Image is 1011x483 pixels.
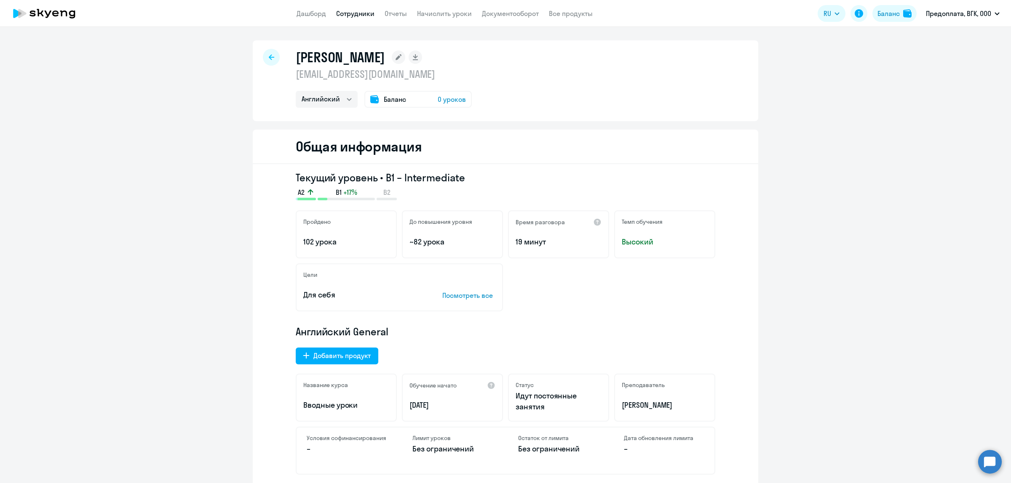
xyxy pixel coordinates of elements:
span: A2 [298,188,305,197]
a: Начислить уроки [417,9,472,18]
h5: Время разговора [516,218,565,226]
h2: Общая информация [296,138,422,155]
p: [EMAIL_ADDRESS][DOMAIN_NAME] [296,67,472,81]
h4: Остаток от лимита [518,434,599,442]
p: – [307,443,387,454]
button: RU [818,5,845,22]
p: Без ограничений [412,443,493,454]
p: 102 урока [303,236,389,247]
p: [DATE] [409,400,495,411]
span: 0 уроков [438,94,466,104]
h5: Темп обучения [622,218,663,226]
p: Идут постоянные занятия [516,390,602,412]
a: Все продукты [549,9,593,18]
img: balance [903,9,912,18]
span: B2 [383,188,390,197]
p: Предоплата, ВГК, ООО [926,8,991,19]
p: Без ограничений [518,443,599,454]
button: Балансbalance [872,5,917,22]
h5: Статус [516,381,534,389]
h4: Дата обновления лимита [624,434,704,442]
h5: Название курса [303,381,348,389]
p: Посмотреть все [442,290,495,300]
h5: Обучение начато [409,382,457,389]
p: Для себя [303,289,416,300]
h5: До повышения уровня [409,218,472,226]
div: Баланс [877,8,900,19]
button: Добавить продукт [296,348,378,364]
h4: Условия софинансирования [307,434,387,442]
a: Документооборот [482,9,539,18]
p: 19 минут [516,236,602,247]
span: B1 [336,188,342,197]
h1: [PERSON_NAME] [296,49,385,66]
h5: Пройдено [303,218,331,226]
h4: Лимит уроков [412,434,493,442]
button: Предоплата, ВГК, ООО [922,3,1004,24]
a: Сотрудники [336,9,374,18]
span: Высокий [622,236,708,247]
div: Добавить продукт [313,350,371,361]
h5: Преподаватель [622,381,665,389]
span: +17% [343,188,357,197]
p: ~82 урока [409,236,495,247]
h5: Цели [303,271,317,279]
p: [PERSON_NAME] [622,400,708,411]
p: Вводные уроки [303,400,389,411]
span: Английский General [296,325,388,338]
a: Дашборд [297,9,326,18]
a: Отчеты [385,9,407,18]
p: – [624,443,704,454]
span: Баланс [384,94,406,104]
span: RU [824,8,831,19]
h3: Текущий уровень • B1 – Intermediate [296,171,715,184]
